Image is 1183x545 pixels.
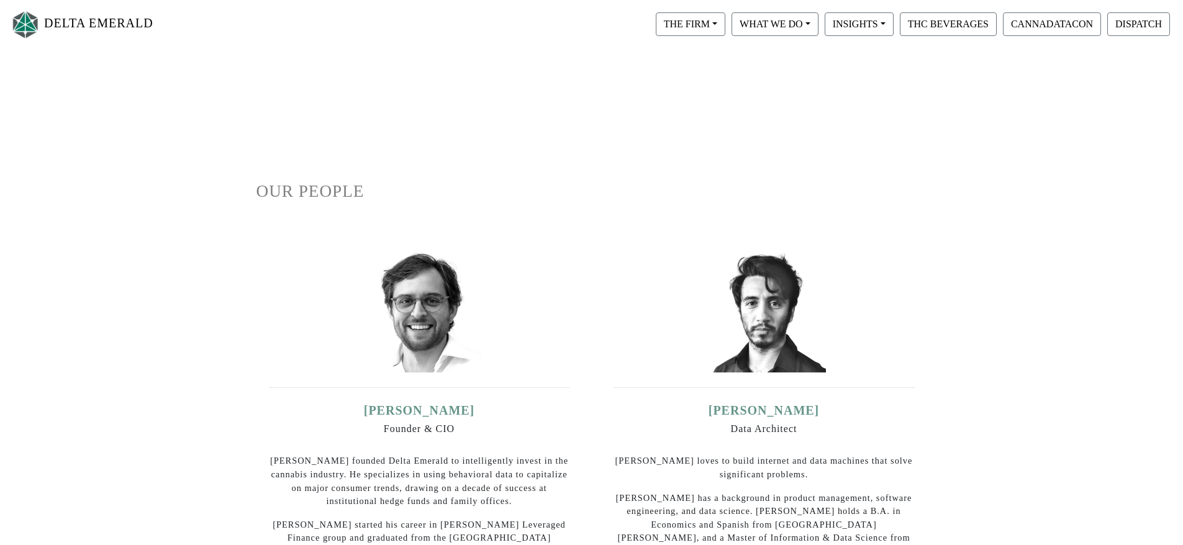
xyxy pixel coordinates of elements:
[1003,12,1101,36] button: CANNADATACON
[1104,18,1173,29] a: DISPATCH
[825,12,894,36] button: INSIGHTS
[897,18,1000,29] a: THC BEVERAGES
[269,454,570,508] p: [PERSON_NAME] founded Delta Emerald to intelligently invest in the cannabis industry. He speciali...
[614,423,915,435] h6: Data Architect
[709,403,820,417] a: [PERSON_NAME]
[269,423,570,435] h6: Founder & CIO
[656,12,725,36] button: THE FIRM
[1107,12,1170,36] button: DISPATCH
[1000,18,1104,29] a: CANNADATACON
[10,8,41,41] img: Logo
[614,454,915,481] p: [PERSON_NAME] loves to build internet and data machines that solve significant problems.
[256,181,927,202] h1: OUR PEOPLE
[357,248,481,372] img: ian
[900,12,997,36] button: THC BEVERAGES
[732,12,818,36] button: WHAT WE DO
[702,248,826,372] img: david
[364,403,475,417] a: [PERSON_NAME]
[10,5,153,44] a: DELTA EMERALD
